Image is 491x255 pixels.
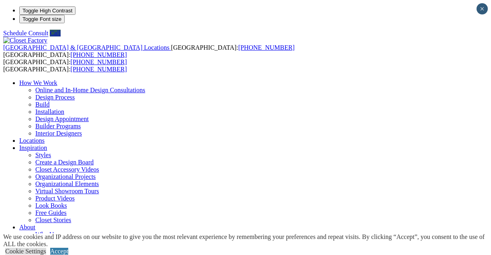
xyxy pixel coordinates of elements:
a: [PHONE_NUMBER] [71,59,127,65]
a: Inspiration [19,144,47,151]
a: About [19,224,35,231]
a: Why Us [35,231,57,238]
div: We use cookies and IP address on our website to give you the most relevant experience by remember... [3,233,491,248]
a: Closet Stories [35,217,71,223]
a: [PHONE_NUMBER] [71,51,127,58]
a: How We Work [19,79,57,86]
span: Toggle High Contrast [22,8,72,14]
a: Closet Accessory Videos [35,166,99,173]
a: Free Guides [35,209,67,216]
a: Design Process [35,94,75,101]
a: Builder Programs [35,123,81,130]
a: [GEOGRAPHIC_DATA] & [GEOGRAPHIC_DATA] Locations [3,44,171,51]
a: Design Appointment [35,115,89,122]
img: Closet Factory [3,37,47,44]
a: Interior Designers [35,130,82,137]
button: Close [477,3,488,14]
a: Schedule Consult [3,30,48,36]
a: Product Videos [35,195,75,202]
a: Call [50,30,61,36]
a: Cookie Settings [5,248,46,255]
button: Toggle Font size [19,15,65,23]
span: [GEOGRAPHIC_DATA] & [GEOGRAPHIC_DATA] Locations [3,44,169,51]
a: Build [35,101,50,108]
a: [PHONE_NUMBER] [238,44,294,51]
a: Create a Design Board [35,159,94,166]
a: Organizational Elements [35,180,99,187]
a: [PHONE_NUMBER] [71,66,127,73]
span: Toggle Font size [22,16,61,22]
button: Toggle High Contrast [19,6,75,15]
a: Look Books [35,202,67,209]
a: Organizational Projects [35,173,96,180]
a: Installation [35,108,64,115]
a: Virtual Showroom Tours [35,188,99,194]
a: Styles [35,152,51,158]
a: Locations [19,137,45,144]
span: [GEOGRAPHIC_DATA]: [GEOGRAPHIC_DATA]: [3,44,295,58]
a: Accept [50,248,68,255]
span: [GEOGRAPHIC_DATA]: [GEOGRAPHIC_DATA]: [3,59,127,73]
a: Online and In-Home Design Consultations [35,87,145,93]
